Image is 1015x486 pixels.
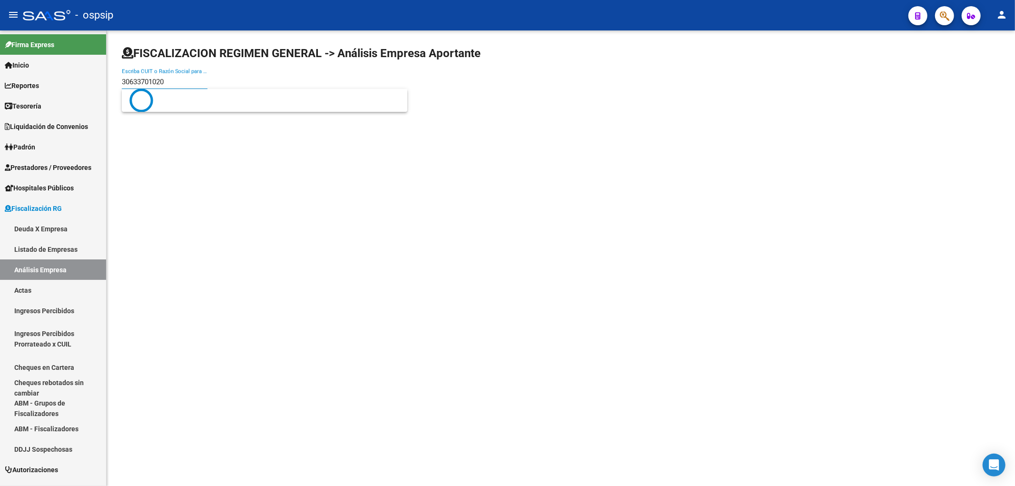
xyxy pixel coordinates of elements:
[5,465,58,475] span: Autorizaciones
[5,121,88,132] span: Liquidación de Convenios
[8,9,19,20] mat-icon: menu
[5,142,35,152] span: Padrón
[5,162,91,173] span: Prestadores / Proveedores
[5,101,41,111] span: Tesorería
[5,203,62,214] span: Fiscalización RG
[983,454,1005,476] div: Open Intercom Messenger
[996,9,1007,20] mat-icon: person
[75,5,113,26] span: - ospsip
[122,46,481,61] h1: FISCALIZACION REGIMEN GENERAL -> Análisis Empresa Aportante
[5,183,74,193] span: Hospitales Públicos
[5,60,29,70] span: Inicio
[5,40,54,50] span: Firma Express
[5,80,39,91] span: Reportes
